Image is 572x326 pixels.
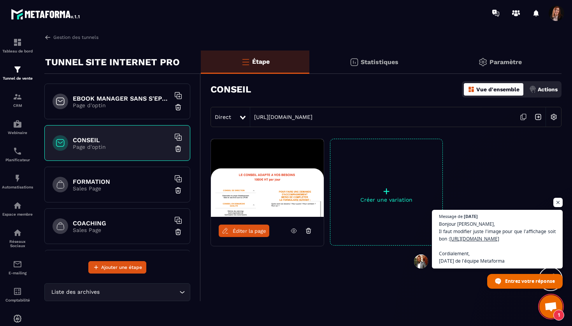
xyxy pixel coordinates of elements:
img: stats.20deebd0.svg [349,58,359,67]
img: logo [11,7,81,21]
img: trash [174,103,182,111]
img: actions.d6e523a2.png [529,86,536,93]
a: formationformationTunnel de vente [2,59,33,86]
p: CRM [2,103,33,108]
a: schedulerschedulerPlanificateur [2,141,33,168]
p: Webinaire [2,131,33,135]
p: Paramètre [490,58,522,66]
p: Comptabilité [2,298,33,302]
span: Message de [439,214,463,218]
img: automations [13,119,22,129]
h6: FORMATION [73,178,170,185]
img: trash [174,228,182,236]
a: Gestion des tunnels [44,34,98,41]
p: Automatisations [2,185,33,189]
p: E-mailing [2,271,33,275]
p: Statistiques [361,58,398,66]
h6: CONSEIL [73,136,170,144]
img: setting-gr.5f69749f.svg [478,58,488,67]
a: accountantaccountantComptabilité [2,281,33,308]
p: Créer une variation [330,197,442,203]
div: Search for option [44,283,190,301]
img: formation [13,65,22,74]
p: Réseaux Sociaux [2,239,33,248]
img: accountant [13,287,22,296]
img: trash [174,187,182,194]
img: scheduler [13,146,22,156]
img: arrow-next.bcc2205e.svg [531,110,546,124]
a: Ouvrir le chat [539,295,563,318]
p: Tunnel de vente [2,76,33,80]
a: formationformationTableau de bord [2,32,33,59]
a: automationsautomationsEspace membre [2,195,33,222]
img: setting-w.858f3a88.svg [546,110,561,124]
input: Search for option [101,288,177,296]
span: Ajouter une étape [101,263,142,271]
img: email [13,260,22,269]
img: formation [13,92,22,101]
a: [URL][DOMAIN_NAME] [250,114,312,120]
p: Espace membre [2,212,33,216]
h6: EBOOK MANAGER SANS S'EPUISER OFFERT [73,95,170,102]
img: automations [13,201,22,210]
img: dashboard-orange.40269519.svg [468,86,475,93]
span: [DATE] [464,214,478,218]
p: Actions [538,86,558,92]
span: Liste des archives [49,288,101,296]
h6: COACHING [73,220,170,227]
p: Étape [252,58,270,65]
h3: CONSEIL [211,84,251,95]
p: TUNNEL SITE INTERNET PRO [45,54,180,70]
img: automations [13,174,22,183]
a: automationsautomationsWebinaire [2,113,33,141]
span: Bonjour [PERSON_NAME], Il faut modifier juste l'image pour que l'affichage soit bon : Cordialemen... [439,220,556,265]
button: Ajouter une étape [88,261,146,274]
a: emailemailE-mailing [2,254,33,281]
img: trash [174,145,182,153]
img: bars-o.4a397970.svg [241,57,250,66]
img: image [211,139,324,217]
p: Sales Page [73,227,170,233]
a: formationformationCRM [2,86,33,113]
span: 1 [553,310,564,321]
a: social-networksocial-networkRéseaux Sociaux [2,222,33,254]
span: Direct [215,114,231,120]
span: Entrez votre réponse [505,274,555,288]
p: Planificateur [2,158,33,162]
img: social-network [13,228,22,237]
p: Sales Page [73,185,170,192]
p: Vue d'ensemble [476,86,519,92]
a: automationsautomationsAutomatisations [2,168,33,195]
img: formation [13,38,22,47]
span: Éditer la page [233,228,266,234]
p: Page d'optin [73,102,170,108]
p: + [330,186,442,197]
img: automations [13,314,22,323]
p: Tableau de bord [2,49,33,53]
a: Éditer la page [219,225,269,237]
p: Page d'optin [73,144,170,150]
img: arrow [44,34,51,41]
